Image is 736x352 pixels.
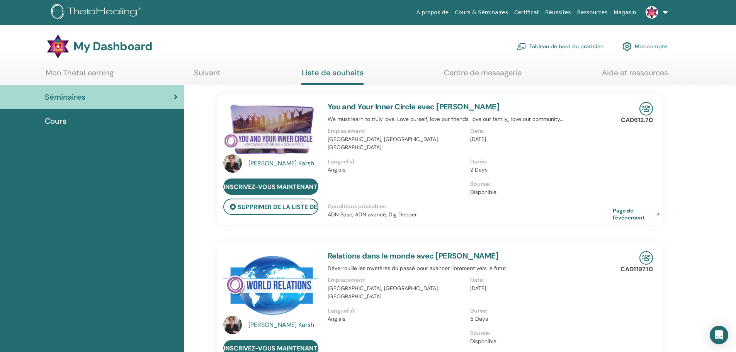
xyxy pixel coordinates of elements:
[328,284,466,301] p: [GEOGRAPHIC_DATA], [GEOGRAPHIC_DATA], [GEOGRAPHIC_DATA]
[470,135,608,143] p: [DATE]
[51,4,143,21] img: logo.png
[194,68,221,83] a: Suivant
[517,43,526,50] img: chalkboard-teacher.svg
[452,5,511,20] a: Cours & Séminaires
[328,276,466,284] p: Emplacement :
[328,307,466,315] p: Langue(s) :
[328,102,500,112] a: You and Your Inner Circle avec [PERSON_NAME]
[328,115,613,123] p: We must learn to truly love. Love ourself, love our friends, love our family,, love our community...
[413,5,452,20] a: À propos de
[470,276,608,284] p: Date :
[511,5,542,20] a: Certificat
[470,127,608,135] p: Date :
[470,307,608,315] p: Durée :
[602,68,668,83] a: Aide et ressources
[470,158,608,166] p: Durée :
[223,154,242,173] img: default.jpg
[73,39,152,53] h3: My Dashboard
[223,179,318,195] a: Inscrivez-vous maintenant
[223,316,242,334] img: default.jpg
[328,264,613,272] p: Déverrouille les mystères du passé pour avancer librement vers le futur.
[542,5,574,20] a: Réussites
[639,251,653,265] img: In-Person Seminar
[639,102,653,116] img: In-Person Seminar
[517,38,603,55] a: Tableau de bord du praticien
[470,166,608,174] p: 2 Days
[622,38,667,55] a: Mon compte
[444,68,522,83] a: Centre de messagerie
[328,127,466,135] p: Emplacement :
[470,329,608,337] p: Bourse :
[46,34,70,59] img: default.jpg
[301,68,364,85] a: Liste de souhaits
[328,166,466,174] p: Anglais
[223,102,318,156] img: You and Your Inner Circle
[223,251,318,318] img: Relations dans le monde
[646,6,658,19] img: default.jpg
[470,180,608,188] p: Bourse :
[574,5,611,20] a: Ressources
[328,315,466,323] p: Anglais
[45,91,85,103] span: Séminaires
[470,284,608,292] p: [DATE]
[470,315,608,323] p: 5 Days
[328,135,466,151] p: [GEOGRAPHIC_DATA], [GEOGRAPHIC_DATA], [GEOGRAPHIC_DATA]
[223,199,318,215] button: Supprimer de la liste de souhaits
[224,183,318,191] span: Inscrivez-vous maintenant
[328,202,613,211] p: Conditions préalables :
[613,207,663,221] a: Page de l'événement
[328,251,499,261] a: Relations dans le monde avec [PERSON_NAME]
[248,159,320,168] a: [PERSON_NAME] Karsh
[470,188,608,196] p: Disponible
[328,211,613,219] p: ADN Base, ADN avancé, Dig Deeper
[622,40,632,53] img: cog.svg
[621,116,653,125] p: CAD612.70
[328,158,466,166] p: Langue(s) :
[710,326,728,344] div: Open Intercom Messenger
[248,320,320,330] a: [PERSON_NAME] Karsh
[470,337,608,345] p: Disponible
[46,68,114,83] a: Mon ThetaLearning
[45,115,66,127] span: Cours
[610,5,639,20] a: Magasin
[620,265,653,274] p: CAD1197.10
